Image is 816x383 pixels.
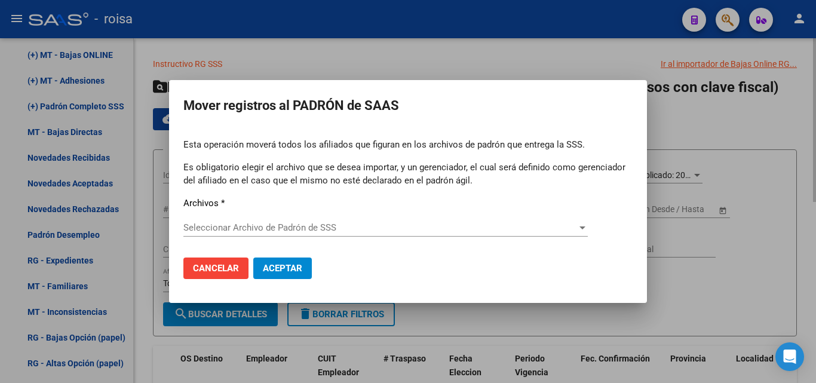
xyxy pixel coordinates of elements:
p: Esta operación moverá todos los afiliados que figuran en los archivos de padrón que entrega la SSS. [183,138,633,152]
span: Cancelar [193,263,239,274]
button: Aceptar [253,258,312,279]
span: Seleccionar Archivo de Padrón de SSS [183,222,577,233]
h2: Mover registros al PADRÓN de SAAS [183,94,633,117]
span: Aceptar [263,263,302,274]
div: Open Intercom Messenger [775,342,804,371]
p: Es obligatorio elegir el archivo que se desea importar, y un gerenciador, el cual será definido c... [183,161,633,188]
p: Archivos * [183,197,633,210]
button: Cancelar [183,258,249,279]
